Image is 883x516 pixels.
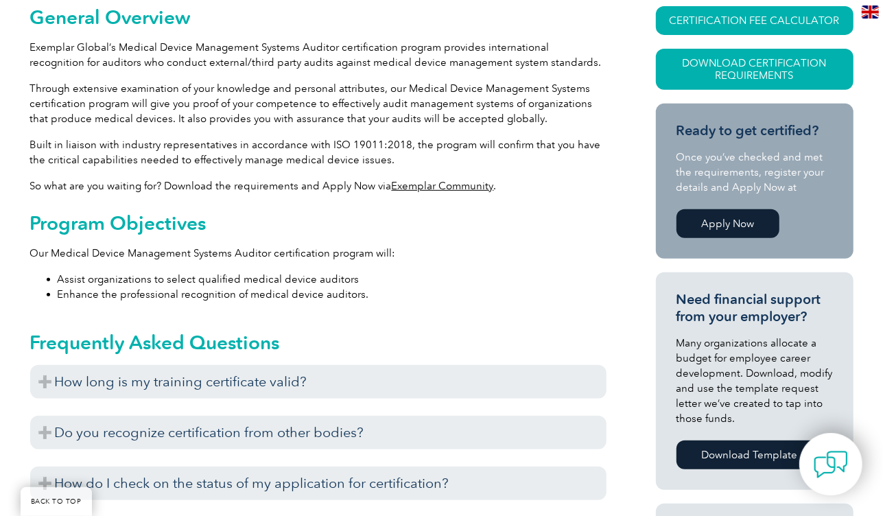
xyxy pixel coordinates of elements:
p: Many organizations allocate a budget for employee career development. Download, modify and use th... [676,336,833,426]
a: BACK TO TOP [21,487,92,516]
li: Enhance the professional recognition of medical device auditors. [58,287,607,302]
p: Exemplar Global’s Medical Device Management Systems Auditor certification program provides intern... [30,40,607,70]
h3: How do I check on the status of my application for certification? [30,467,607,500]
p: Through extensive examination of your knowledge and personal attributes, our Medical Device Manag... [30,81,607,126]
a: Download Template [676,441,823,469]
a: Apply Now [676,209,779,238]
p: Built in liaison with industry representatives in accordance with ISO 19011:2018, the program wil... [30,137,607,167]
img: contact-chat.png [814,447,848,482]
h2: Program Objectives [30,212,607,234]
h3: Need financial support from your employer? [676,291,833,325]
h3: Ready to get certified? [676,122,833,139]
h2: Frequently Asked Questions [30,331,607,353]
a: Exemplar Community [392,180,494,192]
p: Once you’ve checked and met the requirements, register your details and Apply Now at [676,150,833,195]
a: Download Certification Requirements [656,49,853,90]
p: Our Medical Device Management Systems Auditor certification program will: [30,246,607,261]
h3: Do you recognize certification from other bodies? [30,416,607,449]
a: CERTIFICATION FEE CALCULATOR [656,6,853,35]
img: en [862,5,879,19]
h3: How long is my training certificate valid? [30,365,607,399]
h2: General Overview [30,6,607,28]
li: Assist organizations to select qualified medical device auditors [58,272,607,287]
p: So what are you waiting for? Download the requirements and Apply Now via . [30,178,607,193]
